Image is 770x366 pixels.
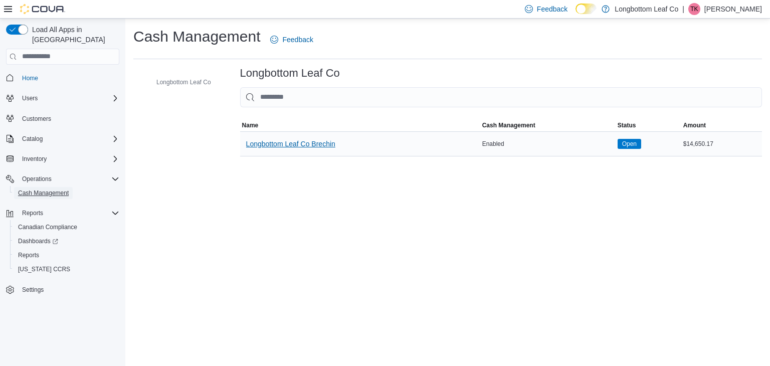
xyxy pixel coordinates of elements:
h1: Cash Management [133,27,260,47]
div: Tom Kiriakou [688,3,700,15]
a: Dashboards [14,235,62,247]
span: Cash Management [482,121,535,129]
span: Users [18,92,119,104]
span: Washington CCRS [14,263,119,275]
button: Inventory [18,153,51,165]
span: Inventory [22,155,47,163]
span: Canadian Compliance [14,221,119,233]
div: Enabled [480,138,616,150]
a: Customers [18,113,55,125]
button: Catalog [2,132,123,146]
button: Users [18,92,42,104]
button: Customers [2,111,123,126]
span: Reports [18,207,119,219]
span: Home [18,72,119,84]
span: TK [690,3,698,15]
span: Cash Management [18,189,69,197]
p: Longbottom Leaf Co [615,3,678,15]
span: Cash Management [14,187,119,199]
button: Reports [2,206,123,220]
button: Cash Management [480,119,616,131]
a: Feedback [266,30,317,50]
span: Operations [22,175,52,183]
span: Customers [18,112,119,125]
span: Name [242,121,259,129]
img: Cova [20,4,65,14]
span: [US_STATE] CCRS [18,265,70,273]
span: Dashboards [18,237,58,245]
div: $14,650.17 [681,138,762,150]
button: [US_STATE] CCRS [10,262,123,276]
a: Settings [18,284,48,296]
span: Amount [683,121,706,129]
button: Operations [2,172,123,186]
button: Inventory [2,152,123,166]
button: Longbottom Leaf Co [142,76,215,88]
a: [US_STATE] CCRS [14,263,74,275]
span: Reports [22,209,43,217]
nav: Complex example [6,67,119,323]
button: Reports [10,248,123,262]
span: Users [22,94,38,102]
a: Dashboards [10,234,123,248]
span: Longbottom Leaf Co Brechin [246,139,335,149]
span: Customers [22,115,51,123]
button: Amount [681,119,762,131]
button: Home [2,71,123,85]
span: Inventory [18,153,119,165]
span: Catalog [18,133,119,145]
span: Status [618,121,636,129]
p: [PERSON_NAME] [704,3,762,15]
span: Settings [22,286,44,294]
button: Status [616,119,681,131]
a: Home [18,72,42,84]
button: Users [2,91,123,105]
a: Canadian Compliance [14,221,81,233]
span: Dashboards [14,235,119,247]
button: Operations [18,173,56,185]
span: Reports [18,251,39,259]
button: Longbottom Leaf Co Brechin [242,134,339,154]
a: Reports [14,249,43,261]
p: | [682,3,684,15]
button: Catalog [18,133,47,145]
input: Dark Mode [575,4,597,14]
button: Canadian Compliance [10,220,123,234]
button: Settings [2,282,123,297]
h3: Longbottom Leaf Co [240,67,340,79]
span: Catalog [22,135,43,143]
span: Reports [14,249,119,261]
button: Name [240,119,480,131]
span: Load All Apps in [GEOGRAPHIC_DATA] [28,25,119,45]
span: Open [622,139,637,148]
input: This is a search bar. As you type, the results lower in the page will automatically filter. [240,87,762,107]
span: Settings [18,283,119,296]
span: Feedback [282,35,313,45]
span: Open [618,139,641,149]
span: Longbottom Leaf Co [156,78,211,86]
span: Canadian Compliance [18,223,77,231]
span: Operations [18,173,119,185]
span: Home [22,74,38,82]
button: Reports [18,207,47,219]
a: Cash Management [14,187,73,199]
button: Cash Management [10,186,123,200]
span: Feedback [537,4,567,14]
